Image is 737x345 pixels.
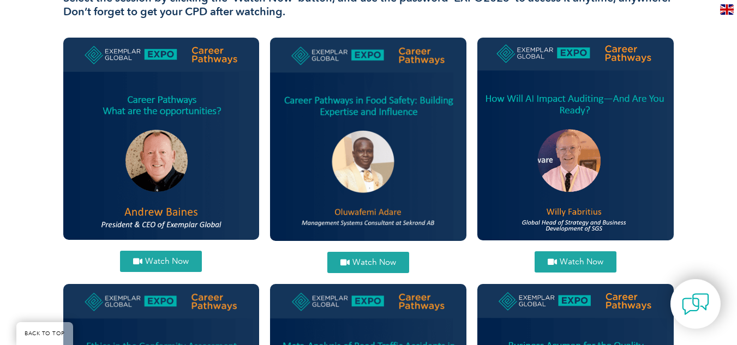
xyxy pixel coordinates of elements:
[720,4,734,15] img: en
[16,322,73,345] a: BACK TO TOP
[560,258,603,266] span: Watch Now
[327,252,409,273] a: Watch Now
[63,38,260,240] img: andrew
[682,290,709,318] img: contact-chat.png
[477,38,674,240] img: willy
[120,251,202,272] a: Watch Now
[145,257,189,265] span: Watch Now
[352,258,396,267] span: Watch Now
[270,38,466,240] img: Oluwafemi
[535,251,616,273] a: Watch Now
